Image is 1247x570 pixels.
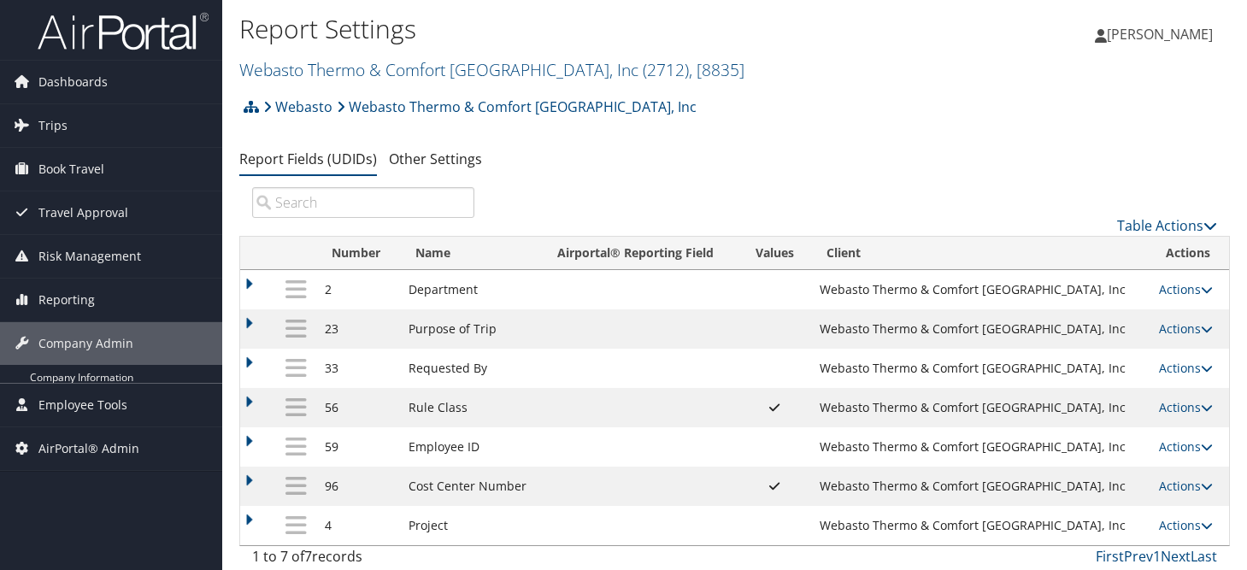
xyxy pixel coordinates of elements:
[811,349,1150,388] td: Webasto Thermo & Comfort [GEOGRAPHIC_DATA], Inc
[1124,547,1153,566] a: Prev
[38,104,68,147] span: Trips
[38,235,141,278] span: Risk Management
[316,506,400,545] td: 4
[400,388,542,427] td: Rule Class
[316,309,400,349] td: 23
[316,349,400,388] td: 33
[276,237,316,270] th: : activate to sort column descending
[239,11,900,47] h1: Report Settings
[400,467,542,506] td: Cost Center Number
[400,427,542,467] td: Employee ID
[811,427,1150,467] td: Webasto Thermo & Comfort [GEOGRAPHIC_DATA], Inc
[38,61,108,103] span: Dashboards
[1161,547,1191,566] a: Next
[38,11,209,51] img: airportal-logo.png
[1159,478,1213,494] a: Actions
[38,384,127,426] span: Employee Tools
[811,237,1150,270] th: Client
[811,309,1150,349] td: Webasto Thermo & Comfort [GEOGRAPHIC_DATA], Inc
[1117,216,1217,235] a: Table Actions
[316,388,400,427] td: 56
[1159,281,1213,297] a: Actions
[239,58,744,81] a: Webasto Thermo & Comfort [GEOGRAPHIC_DATA], Inc
[337,90,697,124] a: Webasto Thermo & Comfort [GEOGRAPHIC_DATA], Inc
[239,150,377,168] a: Report Fields (UDIDs)
[316,427,400,467] td: 59
[400,237,542,270] th: Name
[400,309,542,349] td: Purpose of Trip
[738,237,811,270] th: Values
[689,58,744,81] span: , [ 8835 ]
[400,270,542,309] td: Department
[811,467,1150,506] td: Webasto Thermo & Comfort [GEOGRAPHIC_DATA], Inc
[400,349,542,388] td: Requested By
[1159,399,1213,415] a: Actions
[1153,547,1161,566] a: 1
[811,506,1150,545] td: Webasto Thermo & Comfort [GEOGRAPHIC_DATA], Inc
[1150,237,1229,270] th: Actions
[316,237,400,270] th: Number
[38,322,133,365] span: Company Admin
[1191,547,1217,566] a: Last
[38,191,128,234] span: Travel Approval
[1096,547,1124,566] a: First
[316,467,400,506] td: 96
[1095,9,1230,60] a: [PERSON_NAME]
[38,427,139,470] span: AirPortal® Admin
[542,237,738,270] th: Airportal&reg; Reporting Field
[316,270,400,309] td: 2
[304,547,312,566] span: 7
[1159,320,1213,337] a: Actions
[811,388,1150,427] td: Webasto Thermo & Comfort [GEOGRAPHIC_DATA], Inc
[643,58,689,81] span: ( 2712 )
[1159,360,1213,376] a: Actions
[400,506,542,545] td: Project
[252,187,474,218] input: Search
[38,279,95,321] span: Reporting
[1107,25,1213,44] span: [PERSON_NAME]
[1159,517,1213,533] a: Actions
[811,270,1150,309] td: Webasto Thermo & Comfort [GEOGRAPHIC_DATA], Inc
[263,90,332,124] a: Webasto
[389,150,482,168] a: Other Settings
[38,148,104,191] span: Book Travel
[1159,438,1213,455] a: Actions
